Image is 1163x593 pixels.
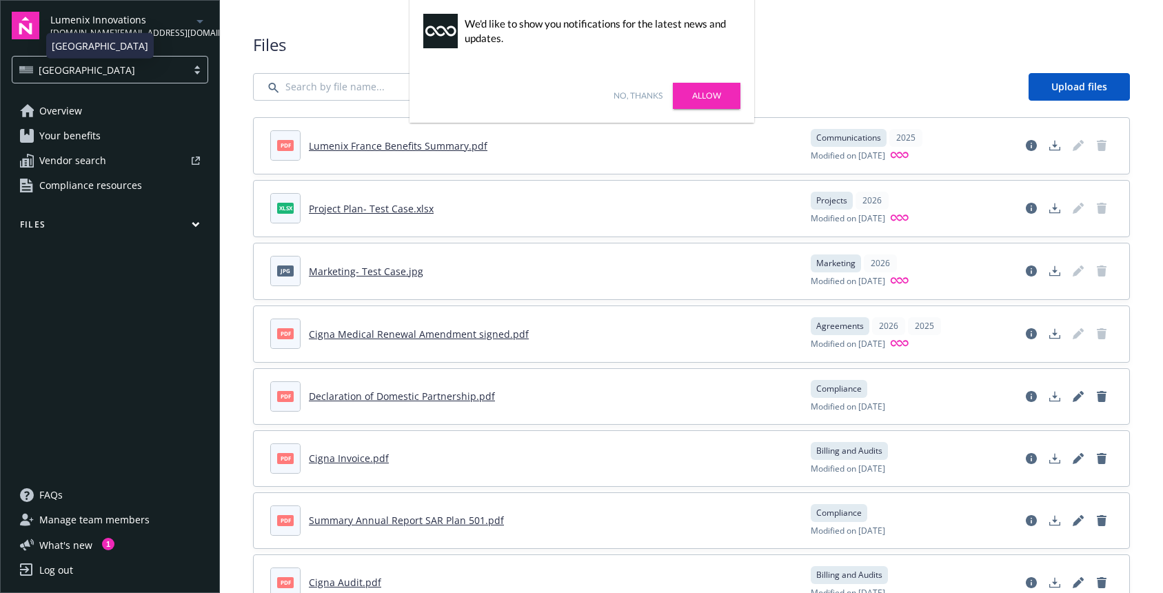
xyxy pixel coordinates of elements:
span: [DOMAIN_NAME][EMAIL_ADDRESS][DOMAIN_NAME] [50,27,192,39]
a: Allow [673,83,740,109]
span: Your benefits [39,125,101,147]
button: Lumenix Innovations[DOMAIN_NAME][EMAIL_ADDRESS][DOMAIN_NAME]arrowDropDown [50,12,208,39]
div: Log out [39,559,73,581]
span: jpg [277,265,294,276]
a: View file details [1020,197,1042,219]
span: Modified on [DATE] [811,150,885,163]
span: Edit document [1067,134,1089,157]
span: Overview [39,100,82,122]
span: pdf [277,391,294,401]
span: pdf [277,140,294,150]
a: Download document [1044,323,1066,345]
div: 1 [102,538,114,550]
a: Project Plan- Test Case.xlsx [309,202,434,215]
a: Summary Annual Report SAR Plan 501.pdf [309,514,504,527]
a: View file details [1020,510,1042,532]
span: Compliance [816,507,862,519]
span: Edit document [1067,323,1089,345]
span: pdf [277,453,294,463]
div: 2025 [889,129,922,147]
span: Modified on [DATE] [811,401,885,413]
span: Edit document [1067,197,1089,219]
span: Manage team members [39,509,150,531]
a: Edit document [1067,385,1089,408]
div: 2025 [908,317,941,335]
a: Declaration of Domestic Partnership.pdf [309,390,495,403]
div: 2026 [872,317,905,335]
a: Lumenix France Benefits Summary.pdf [309,139,487,152]
a: View file details [1020,323,1042,345]
span: What ' s new [39,538,92,552]
a: Download document [1044,385,1066,408]
span: Upload files [1051,80,1107,93]
a: Vendor search [12,150,208,172]
a: Compliance resources [12,174,208,197]
button: What's new1 [12,538,114,552]
span: Marketing [816,257,856,270]
span: Modified on [DATE] [811,338,885,351]
span: Files [253,33,1130,57]
a: Download document [1044,134,1066,157]
span: Modified on [DATE] [811,525,885,537]
a: View file details [1020,385,1042,408]
a: Download document [1044,197,1066,219]
span: xlsx [277,203,294,213]
a: View file details [1020,134,1042,157]
a: Edit document [1067,448,1089,470]
span: Edit document [1067,260,1089,282]
span: pdf [277,577,294,587]
span: Modified on [DATE] [811,463,885,475]
a: Cigna Audit.pdf [309,576,381,589]
span: Modified on [DATE] [811,275,885,288]
a: View file details [1020,260,1042,282]
span: Delete document [1091,197,1113,219]
input: Search by file name... [253,73,460,101]
a: FAQs [12,484,208,506]
a: arrowDropDown [192,12,208,29]
span: Delete document [1091,134,1113,157]
span: Projects [816,194,847,207]
span: Compliance resources [39,174,142,197]
a: View file details [1020,448,1042,470]
span: [GEOGRAPHIC_DATA] [39,63,135,77]
span: pdf [277,328,294,339]
a: Cigna Medical Renewal Amendment signed.pdf [309,328,529,341]
a: Overview [12,100,208,122]
a: Download document [1044,260,1066,282]
span: Compliance [816,383,862,395]
button: Files [12,219,208,236]
a: Cigna Invoice.pdf [309,452,389,465]
span: Agreements [816,320,864,332]
a: Delete document [1091,510,1113,532]
div: We'd like to show you notifications for the latest news and updates. [465,17,734,46]
span: Vendor search [39,150,106,172]
span: Delete document [1091,260,1113,282]
a: Delete document [1091,385,1113,408]
a: Download document [1044,510,1066,532]
div: 2026 [856,192,889,210]
a: Your benefits [12,125,208,147]
span: pdf [277,515,294,525]
a: Download document [1044,448,1066,470]
a: Edit document [1067,510,1089,532]
div: 2026 [864,254,897,272]
span: Communications [816,132,881,144]
a: No, thanks [614,90,663,102]
span: [GEOGRAPHIC_DATA] [19,63,180,77]
span: Delete document [1091,323,1113,345]
span: Modified on [DATE] [811,212,885,225]
span: Billing and Audits [816,445,882,457]
a: Upload files [1029,73,1130,101]
a: Delete document [1091,448,1113,470]
img: navigator-logo.svg [12,12,39,39]
span: Lumenix Innovations [50,12,192,27]
span: Billing and Audits [816,569,882,581]
span: FAQs [39,484,63,506]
